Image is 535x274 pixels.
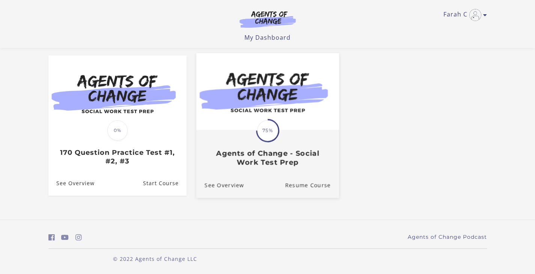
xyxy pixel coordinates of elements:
[232,10,304,28] img: Agents of Change Logo
[48,234,55,241] i: https://www.facebook.com/groups/aswbtestprep (Open in a new window)
[408,233,487,241] a: Agents of Change Podcast
[204,149,330,166] h3: Agents of Change - Social Work Test Prep
[61,234,69,241] i: https://www.youtube.com/c/AgentsofChangeTestPrepbyMeaganMitchell (Open in a new window)
[48,255,262,263] p: © 2022 Agents of Change LLC
[244,33,291,42] a: My Dashboard
[75,232,82,243] a: https://www.instagram.com/agentsofchangeprep/ (Open in a new window)
[285,173,339,198] a: Agents of Change - Social Work Test Prep: Resume Course
[56,148,178,165] h3: 170 Question Practice Test #1, #2, #3
[257,120,278,141] span: 75%
[48,171,95,196] a: 170 Question Practice Test #1, #2, #3: See Overview
[61,232,69,243] a: https://www.youtube.com/c/AgentsofChangeTestPrepbyMeaganMitchell (Open in a new window)
[143,171,186,196] a: 170 Question Practice Test #1, #2, #3: Resume Course
[196,173,244,198] a: Agents of Change - Social Work Test Prep: See Overview
[75,234,82,241] i: https://www.instagram.com/agentsofchangeprep/ (Open in a new window)
[443,9,483,21] a: Toggle menu
[107,120,128,141] span: 0%
[48,232,55,243] a: https://www.facebook.com/groups/aswbtestprep (Open in a new window)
